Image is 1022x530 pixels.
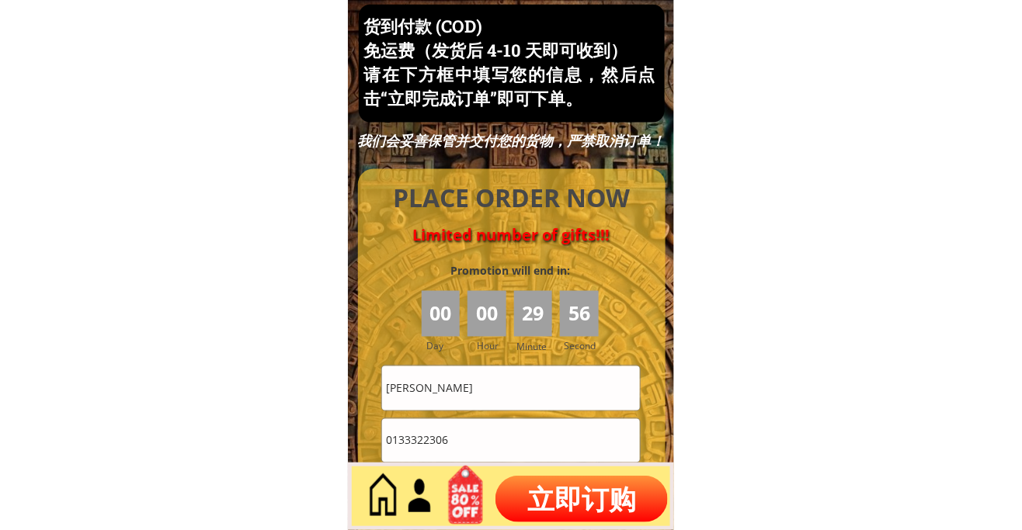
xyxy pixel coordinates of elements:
h4: PLACE ORDER NOW [376,181,648,216]
h3: Day [427,339,466,354]
div: 我们会妥善保管并交付您的货物，严禁取消订单！ [356,132,666,150]
h3: Hour [478,339,510,354]
h4: Limited number of gifts!!! [376,226,648,244]
input: 电话 [382,419,640,462]
input: 姓名 [382,366,640,410]
h3: Second [564,339,602,354]
h3: Promotion will end in: [423,263,599,280]
h3: Minute [517,340,551,355]
p: 立即订购 [495,476,668,522]
h3: 货到付款 (COD) 免运费（发货后 4-10 天即可收到） 请在下方框中填写您的信息，然后点击“立即完成订单”即可下单。 [363,15,655,110]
